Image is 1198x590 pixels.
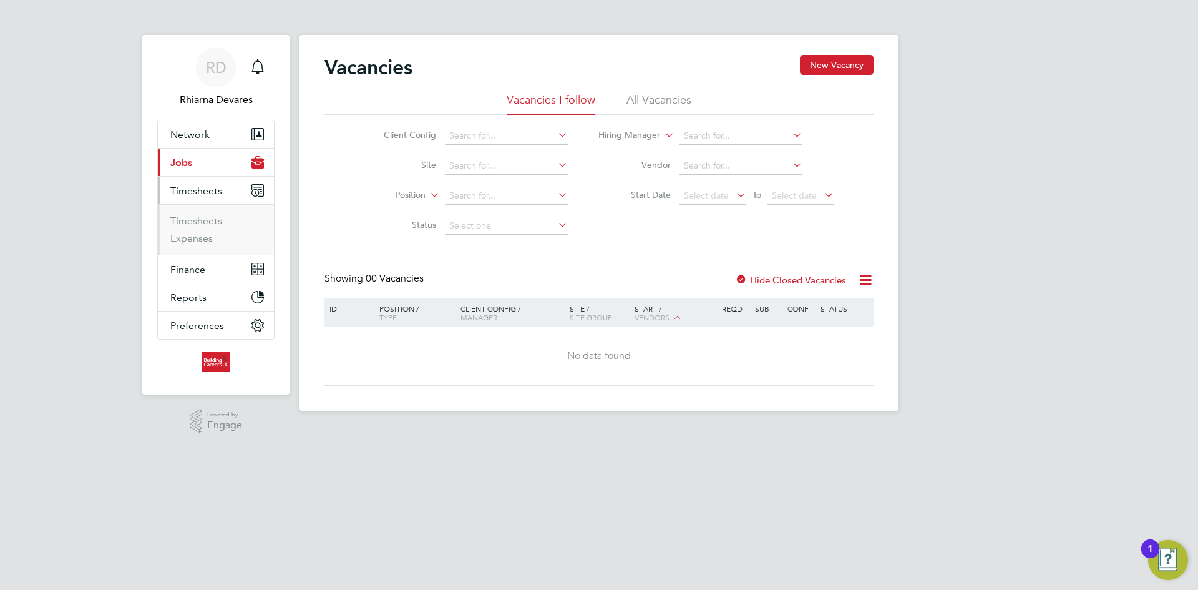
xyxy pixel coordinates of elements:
span: Type [379,312,397,322]
div: Timesheets [158,204,274,255]
input: Search for... [445,127,568,145]
label: Vendor [599,159,671,170]
nav: Main navigation [142,35,290,395]
input: Select one [445,217,568,235]
div: Site / [567,298,632,328]
img: buildingcareersuk-logo-retina.png [202,352,230,372]
span: Jobs [170,157,192,169]
span: Site Group [570,312,612,322]
input: Search for... [445,187,568,205]
div: 1 [1147,549,1153,565]
input: Search for... [445,157,568,175]
label: Start Date [599,189,671,200]
span: Select date [684,190,729,201]
div: Reqd [719,298,751,319]
div: Conf [784,298,817,319]
a: Timesheets [170,215,222,227]
span: Preferences [170,320,224,332]
div: No data found [326,350,872,363]
button: Reports [158,283,274,311]
span: RD [206,59,226,76]
div: Position / [370,298,457,328]
button: Preferences [158,312,274,339]
a: Expenses [170,232,213,244]
span: Network [170,129,210,140]
label: Status [364,219,436,230]
span: Rhiarna Devares [157,92,275,107]
span: Powered by [207,410,242,420]
div: Showing [324,272,426,285]
span: Select date [772,190,817,201]
button: Finance [158,255,274,283]
span: Reports [170,292,207,303]
span: Manager [460,312,497,322]
div: Status [817,298,872,319]
input: Search for... [679,157,802,175]
span: Timesheets [170,185,222,197]
div: Client Config / [457,298,567,328]
li: All Vacancies [626,92,691,115]
li: Vacancies I follow [507,92,595,115]
button: Open Resource Center, 1 new notification [1148,540,1188,580]
span: To [749,187,765,203]
button: New Vacancy [800,55,874,75]
button: Timesheets [158,177,274,204]
div: ID [326,298,370,319]
button: Network [158,120,274,148]
a: RDRhiarna Devares [157,47,275,107]
div: Start / [631,298,719,329]
a: Go to home page [157,352,275,372]
span: Engage [207,420,242,431]
label: Hiring Manager [588,129,660,142]
span: Finance [170,263,205,275]
label: Hide Closed Vacancies [735,274,846,286]
span: 00 Vacancies [366,272,424,285]
span: Vendors [635,312,670,322]
label: Position [354,189,426,202]
h2: Vacancies [324,55,412,80]
input: Search for... [679,127,802,145]
div: Sub [752,298,784,319]
label: Client Config [364,129,436,140]
button: Jobs [158,149,274,176]
label: Site [364,159,436,170]
a: Powered byEngage [190,410,243,433]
